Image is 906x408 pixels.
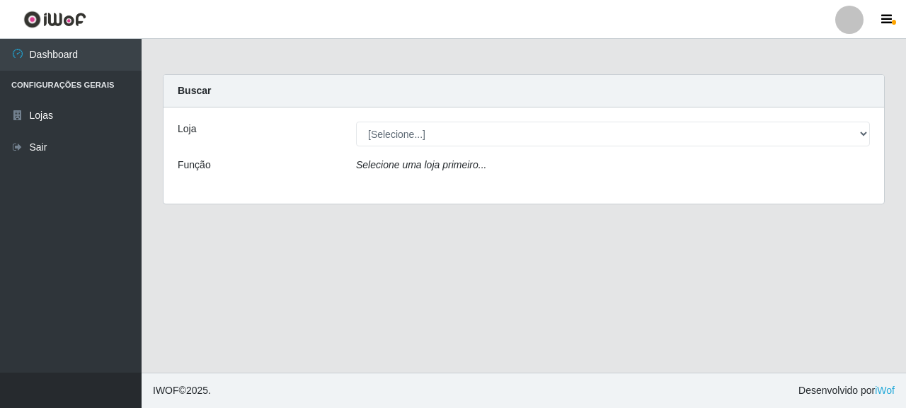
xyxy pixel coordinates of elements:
span: IWOF [153,385,179,396]
a: iWof [875,385,895,396]
label: Loja [178,122,196,136]
img: CoreUI Logo [23,11,86,28]
span: © 2025 . [153,383,211,398]
strong: Buscar [178,85,211,96]
span: Desenvolvido por [798,383,895,398]
i: Selecione uma loja primeiro... [356,159,486,170]
label: Função [178,158,211,173]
